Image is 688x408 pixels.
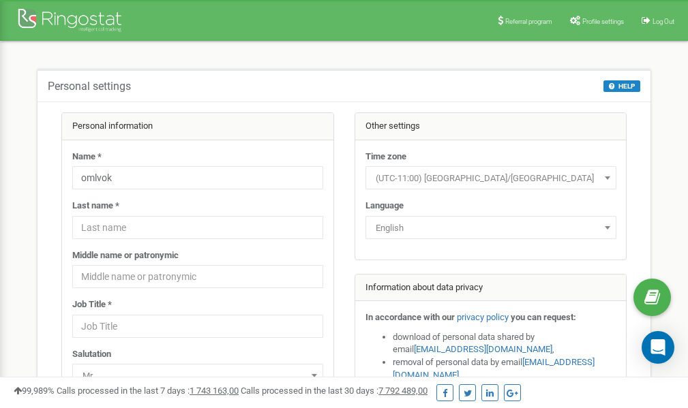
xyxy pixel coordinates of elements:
input: Name [72,166,323,189]
strong: In accordance with our [365,312,455,322]
button: HELP [603,80,640,92]
label: Middle name or patronymic [72,249,179,262]
div: Information about data privacy [355,274,627,302]
input: Middle name or patronymic [72,265,323,288]
span: (UTC-11:00) Pacific/Midway [365,166,616,189]
input: Job Title [72,315,323,338]
span: Mr. [72,364,323,387]
label: Last name * [72,200,119,213]
li: removal of personal data by email , [393,356,616,381]
span: Referral program [505,18,552,25]
input: Last name [72,216,323,239]
span: English [365,216,616,239]
strong: you can request: [511,312,576,322]
div: Other settings [355,113,627,140]
u: 1 743 163,00 [190,386,239,396]
u: 7 792 489,00 [378,386,428,396]
h5: Personal settings [48,80,131,93]
label: Name * [72,151,102,163]
label: Job Title * [72,298,112,311]
a: [EMAIL_ADDRESS][DOMAIN_NAME] [414,344,552,354]
span: (UTC-11:00) Pacific/Midway [370,169,612,188]
li: download of personal data shared by email , [393,331,616,356]
span: Log Out [653,18,674,25]
a: privacy policy [457,312,509,322]
div: Personal information [62,113,333,140]
span: Mr. [77,366,318,386]
div: Open Intercom Messenger [642,331,674,364]
span: Calls processed in the last 7 days : [57,386,239,396]
span: Calls processed in the last 30 days : [241,386,428,396]
label: Language [365,200,404,213]
label: Salutation [72,348,111,361]
span: 99,989% [14,386,55,396]
label: Time zone [365,151,406,163]
span: English [370,219,612,238]
span: Profile settings [582,18,624,25]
